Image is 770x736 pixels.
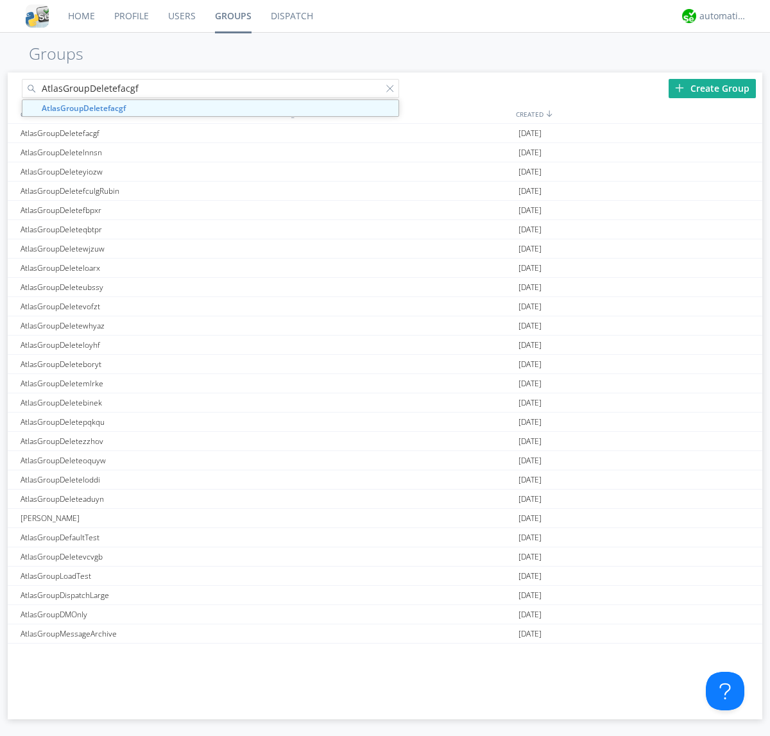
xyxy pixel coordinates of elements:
div: AtlasGroupDeleteqbtpr [17,220,264,239]
div: AtlasGroupDeletewhyaz [17,316,264,335]
div: AtlasGroupLoadTest [17,567,264,585]
div: AtlasGroupDeletezzhov [17,432,264,450]
span: [DATE] [518,162,542,182]
span: [DATE] [518,451,542,470]
div: AtlasGroupDeletefbpxr [17,201,264,219]
div: AtlasGroupDeletepqkqu [17,413,264,431]
div: AtlasGroupDeleteaduyn [17,490,264,508]
input: Search groups [22,79,399,98]
a: AtlasGroupDeletewhyaz[DATE] [8,316,762,336]
span: [DATE] [518,374,542,393]
span: [DATE] [518,239,542,259]
div: AtlasGroupDeletelnnsn [17,143,264,162]
div: AtlasGroupDMOnly [17,605,264,624]
div: AtlasGroupDeleteboryt [17,355,264,373]
span: [DATE] [518,278,542,297]
div: CREATED [513,105,762,123]
a: [PERSON_NAME][DATE] [8,509,762,528]
a: AtlasGroupDeletepqkqu[DATE] [8,413,762,432]
span: [DATE] [518,182,542,201]
div: AtlasGroupDeletefculgRubin [17,182,264,200]
a: AtlasGroupDMOnly[DATE] [8,605,762,624]
div: AtlasGroupDeletevofzt [17,297,264,316]
a: AtlasGroupDeletebinek[DATE] [8,393,762,413]
span: [DATE] [518,547,542,567]
span: [DATE] [518,490,542,509]
span: [DATE] [518,470,542,490]
a: AtlasGroupDeletemwbwn[DATE] [8,644,762,663]
a: AtlasGroupDefaultTest[DATE] [8,528,762,547]
a: AtlasGroupDeletevofzt[DATE] [8,297,762,316]
a: AtlasGroupDeleteloyhf[DATE] [8,336,762,355]
span: [DATE] [518,413,542,432]
div: [PERSON_NAME] [17,509,264,527]
a: AtlasGroupMessageArchive[DATE] [8,624,762,644]
div: GROUPS [17,105,261,123]
img: d2d01cd9b4174d08988066c6d424eccd [682,9,696,23]
span: [DATE] [518,259,542,278]
div: AtlasGroupDeleteloarx [17,259,264,277]
span: [DATE] [518,316,542,336]
a: AtlasGroupDeletefacgf[DATE] [8,124,762,143]
span: [DATE] [518,605,542,624]
div: AtlasGroupDeletefacgf [17,124,264,142]
div: automation+atlas [699,10,748,22]
a: AtlasGroupDeleteaduyn[DATE] [8,490,762,509]
a: AtlasGroupDeleteyiozw[DATE] [8,162,762,182]
a: AtlasGroupDeletefbpxr[DATE] [8,201,762,220]
span: [DATE] [518,297,542,316]
div: AtlasGroupDeletemlrke [17,374,264,393]
span: [DATE] [518,586,542,605]
div: AtlasGroupDeleteloyhf [17,336,264,354]
span: [DATE] [518,201,542,220]
div: Create Group [669,79,756,98]
a: AtlasGroupDeleteoquyw[DATE] [8,451,762,470]
a: AtlasGroupLoadTest[DATE] [8,567,762,586]
span: [DATE] [518,509,542,528]
iframe: Toggle Customer Support [706,672,744,710]
img: plus.svg [675,83,684,92]
a: AtlasGroupDeletefculgRubin[DATE] [8,182,762,201]
a: AtlasGroupDeletelnnsn[DATE] [8,143,762,162]
div: AtlasGroupDefaultTest [17,528,264,547]
img: cddb5a64eb264b2086981ab96f4c1ba7 [26,4,49,28]
div: AtlasGroupDeleteyiozw [17,162,264,181]
div: AtlasGroupDispatchLarge [17,586,264,604]
div: AtlasGroupDeletewjzuw [17,239,264,258]
span: [DATE] [518,143,542,162]
a: AtlasGroupDeleteloddi[DATE] [8,470,762,490]
a: AtlasGroupDeletewjzuw[DATE] [8,239,762,259]
a: AtlasGroupDeleteubssy[DATE] [8,278,762,297]
div: AtlasGroupDeletevcvgb [17,547,264,566]
span: [DATE] [518,124,542,143]
span: [DATE] [518,567,542,586]
a: AtlasGroupDeleteqbtpr[DATE] [8,220,762,239]
span: [DATE] [518,336,542,355]
span: [DATE] [518,528,542,547]
div: AtlasGroupDeleteoquyw [17,451,264,470]
div: AtlasGroupDeleteloddi [17,470,264,489]
span: [DATE] [518,432,542,451]
div: AtlasGroupDeletemwbwn [17,644,264,662]
span: [DATE] [518,393,542,413]
a: AtlasGroupDispatchLarge[DATE] [8,586,762,605]
a: AtlasGroupDeletemlrke[DATE] [8,374,762,393]
a: AtlasGroupDeleteloarx[DATE] [8,259,762,278]
strong: AtlasGroupDeletefacgf [42,103,126,114]
div: AtlasGroupDeletebinek [17,393,264,412]
a: AtlasGroupDeleteboryt[DATE] [8,355,762,374]
div: AtlasGroupMessageArchive [17,624,264,643]
span: [DATE] [518,355,542,374]
a: AtlasGroupDeletevcvgb[DATE] [8,547,762,567]
div: AtlasGroupDeleteubssy [17,278,264,296]
a: AtlasGroupDeletezzhov[DATE] [8,432,762,451]
span: [DATE] [518,220,542,239]
span: [DATE] [518,644,542,663]
span: [DATE] [518,624,542,644]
